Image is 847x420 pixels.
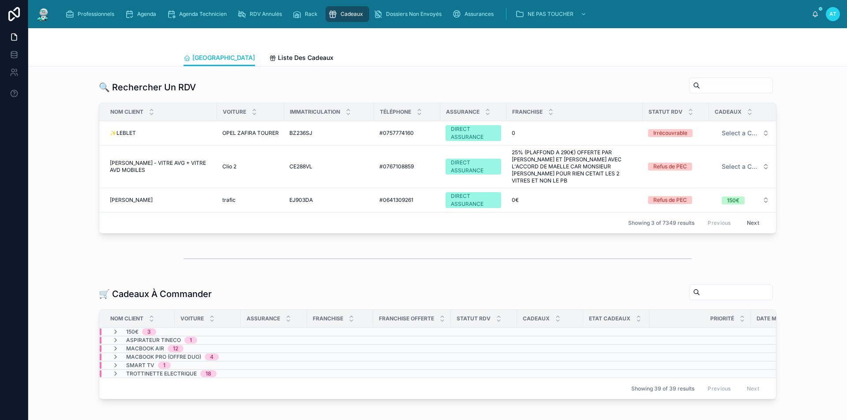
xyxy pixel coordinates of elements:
[289,163,312,170] span: CE288VL
[757,315,827,322] span: Date Mise A Commander
[653,196,687,204] div: Refus de PEC
[247,315,280,322] span: Assurance
[126,337,181,344] span: Aspirateur TINECO
[206,370,211,377] div: 18
[110,108,143,115] span: Nom Client
[386,11,442,18] span: Dossiers Non Envoyés
[829,11,836,18] span: AT
[122,6,162,22] a: Agenda
[722,162,759,171] span: Select a Cadeau
[446,125,501,141] a: DIRECT ASSURANCE
[110,197,212,204] a: [PERSON_NAME]
[222,197,279,204] a: trafic
[512,197,519,204] span: 0€
[648,108,682,115] span: Statut RDV
[184,50,255,67] a: [GEOGRAPHIC_DATA]
[35,7,51,21] img: App logo
[450,6,500,22] a: Assurances
[512,197,637,204] a: 0€
[512,130,637,137] a: 0
[126,362,154,369] span: Smart TV
[457,315,491,322] span: Statut RDV
[446,108,480,115] span: Assurance
[58,4,812,24] div: scrollable content
[126,353,201,361] span: MacBook Pro (OFFRE DUO)
[528,11,573,18] span: NE PAS TOUCHER
[512,149,637,184] span: 25% (PLAFFOND A 290€) OFFERTE PAR [PERSON_NAME] ET [PERSON_NAME] AVEC L'ACCORD DE MAELLE CAR MONS...
[222,130,279,137] a: OPEL ZAFIRA TOURER
[305,11,318,18] span: Rack
[110,130,212,137] a: ✨LEBLET
[110,130,136,137] span: ✨LEBLET
[190,337,192,344] div: 1
[451,159,496,175] div: DIRECT ASSURANCE
[147,328,151,335] div: 3
[289,163,369,170] a: CE288VL
[269,50,334,67] a: Liste Des Cadeaux
[222,163,236,170] span: Clio 2
[722,129,759,138] span: Select a Cadeau
[628,219,694,227] span: Showing 3 of 7349 results
[710,315,734,322] span: Priorité
[289,197,369,204] a: EJ903DA
[180,315,204,322] span: Voiture
[715,108,742,115] span: Cadeaux
[715,192,776,208] button: Select Button
[451,192,496,208] div: DIRECT ASSURANCE
[164,6,233,22] a: Agenda Technicien
[192,53,255,62] span: [GEOGRAPHIC_DATA]
[126,328,139,335] span: 150€
[290,6,324,22] a: Rack
[715,159,776,175] button: Select Button
[379,163,414,170] span: #0767108859
[179,11,227,18] span: Agenda Technicien
[173,345,178,352] div: 12
[465,11,494,18] span: Assurances
[235,6,288,22] a: RDV Annulés
[523,315,550,322] span: Cadeaux
[380,108,411,115] span: Téléphone
[278,53,334,62] span: Liste Des Cadeaux
[289,130,369,137] a: BZ236SJ
[379,315,434,322] span: Franchise Offerte
[289,130,312,137] span: BZ236SJ
[648,129,704,137] a: Irrécouvrable
[371,6,448,22] a: Dossiers Non Envoyés
[222,197,236,204] span: trafic
[222,163,279,170] a: Clio 2
[110,197,153,204] span: [PERSON_NAME]
[648,196,704,204] a: Refus de PEC
[137,11,156,18] span: Agenda
[451,125,496,141] div: DIRECT ASSURANCE
[446,159,501,175] a: DIRECT ASSURANCE
[110,315,143,322] span: Nom Client
[653,129,687,137] div: Irrécouvrable
[326,6,369,22] a: Cadeaux
[653,163,687,171] div: Refus de PEC
[341,11,363,18] span: Cadeaux
[379,197,413,204] span: #0641309261
[714,158,777,175] a: Select Button
[110,160,212,174] a: [PERSON_NAME] - VITRE AVG + VITRE AVD MOBILES
[210,353,214,361] div: 4
[78,11,114,18] span: Professionnels
[126,345,164,352] span: MacBook Air
[163,362,165,369] div: 1
[313,315,343,322] span: Franchise
[379,163,435,170] a: #0767108859
[99,288,212,300] h1: 🛒 Cadeaux À Commander
[648,163,704,171] a: Refus de PEC
[126,370,197,377] span: Trottinette Electrique
[512,130,515,137] span: 0
[223,108,246,115] span: Voiture
[250,11,282,18] span: RDV Annulés
[513,6,591,22] a: NE PAS TOUCHER
[379,197,435,204] a: #0641309261
[741,216,765,230] button: Next
[290,108,340,115] span: Immatriculation
[714,192,777,208] a: Select Button
[714,125,777,141] a: Select Button
[715,125,776,141] button: Select Button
